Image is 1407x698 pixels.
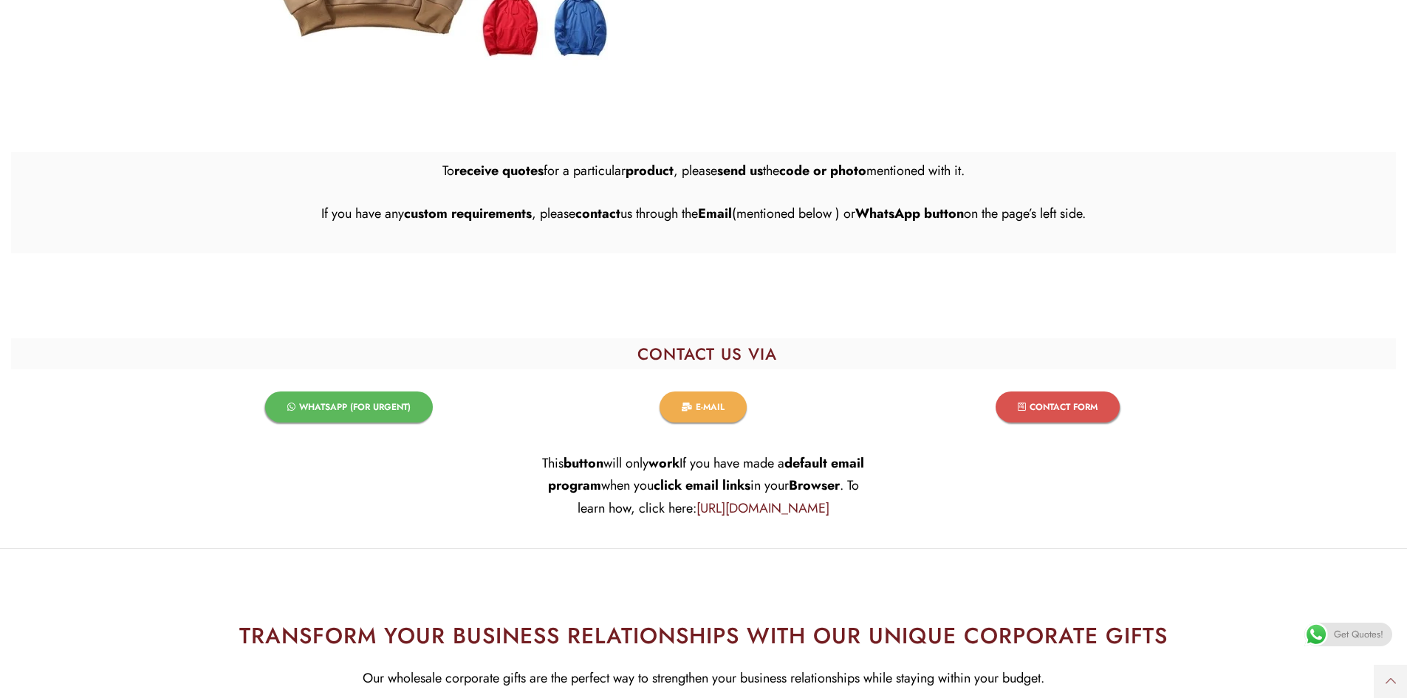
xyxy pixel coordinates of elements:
a: E-MAIL​ [660,391,747,422]
h2: TRANSFORM YOUR BUSINESS RELATIONSHIPS WITH OUR UNIQUE CORPORATE GIFTS [11,619,1396,652]
a: CONTACT FORM​ [996,391,1120,422]
strong: contact [575,204,620,223]
p: This will only If you have made a when you in your . To learn how, click here: [533,452,873,521]
strong: Browser [789,476,840,495]
strong: work [648,454,679,473]
p: To for a particular , please the mentioned with it. [179,160,1228,182]
strong: receive quotes [454,161,544,180]
h2: CONTACT US VIA​ [18,346,1396,362]
span: WHATSAPP (FOR URGENT)​ [299,403,411,411]
a: [URL][DOMAIN_NAME] [696,499,829,518]
span: Get Quotes! [1334,623,1383,646]
strong: click email links [654,476,750,495]
strong: button [564,454,603,473]
strong: send us [717,161,763,180]
p: If you have any , please us through the (mentioned below ) or on the page’s left side. [179,202,1228,225]
strong: code or photo [779,161,866,180]
strong: Email [698,204,732,223]
span: CONTACT FORM​ [1030,403,1098,411]
strong: custom requirements [404,204,532,223]
a: WHATSAPP (FOR URGENT)​ [265,391,433,422]
p: Our wholesale corporate gifts are the perfect way to strengthen your business relationships while... [11,667,1396,690]
strong: WhatsApp button [855,204,964,223]
span: E-MAIL​ [696,403,725,411]
strong: product [626,161,674,180]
